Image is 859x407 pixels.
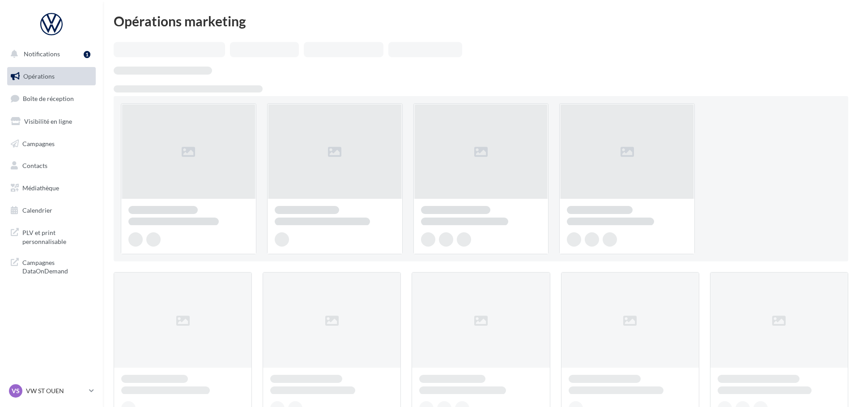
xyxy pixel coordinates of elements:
[5,67,98,86] a: Opérations
[5,179,98,197] a: Médiathèque
[5,112,98,131] a: Visibilité en ligne
[24,117,72,125] span: Visibilité en ligne
[24,50,60,58] span: Notifications
[12,386,20,395] span: VS
[22,184,59,192] span: Médiathèque
[5,253,98,279] a: Campagnes DataOnDemand
[5,45,94,63] button: Notifications 1
[7,382,96,399] a: VS VW ST OUEN
[5,201,98,220] a: Calendrier
[26,386,85,395] p: VW ST OUEN
[22,227,92,246] span: PLV et print personnalisable
[22,256,92,276] span: Campagnes DataOnDemand
[22,162,47,169] span: Contacts
[114,14,848,28] div: Opérations marketing
[22,206,52,214] span: Calendrier
[5,89,98,108] a: Boîte de réception
[5,223,98,249] a: PLV et print personnalisable
[22,139,55,147] span: Campagnes
[5,134,98,153] a: Campagnes
[5,156,98,175] a: Contacts
[23,72,55,80] span: Opérations
[23,95,74,102] span: Boîte de réception
[84,51,90,58] div: 1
